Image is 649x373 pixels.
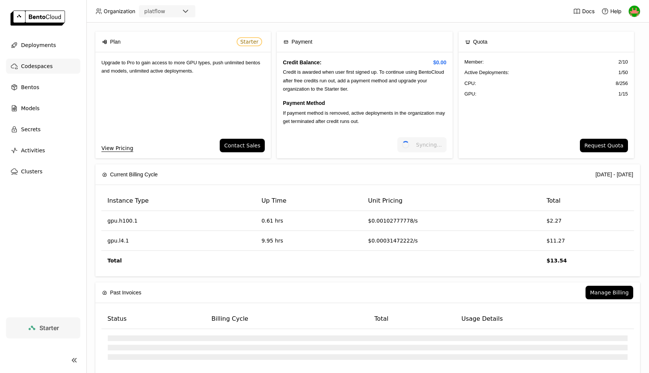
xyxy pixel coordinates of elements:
[6,143,80,158] a: Activities
[580,139,628,152] button: Request Quota
[629,6,640,17] img: You Zhou
[465,80,476,87] span: CPU:
[397,137,447,152] button: Syncing...
[21,125,41,134] span: Secrets
[362,211,540,231] td: $0.00102777778/s
[619,90,628,98] span: 1 / 15
[21,83,39,92] span: Bentos
[107,258,122,264] strong: Total
[21,62,53,71] span: Codespaces
[546,258,567,264] strong: $13.54
[595,170,633,179] div: [DATE] - [DATE]
[465,58,484,66] span: Member :
[368,309,456,329] th: Total
[601,8,622,15] div: Help
[6,164,80,179] a: Clusters
[21,146,45,155] span: Activities
[283,58,446,67] h4: Credit Balance:
[11,11,65,26] img: logo
[433,58,447,67] span: $0.00
[573,8,595,15] a: Docs
[240,39,259,45] span: Starter
[582,8,595,15] span: Docs
[616,80,628,87] span: 8 / 256
[255,211,362,231] td: 0.61 hrs
[166,8,167,15] input: Selected platflow.
[101,211,255,231] td: gpu.h100.1
[220,139,265,152] button: Contact Sales
[465,90,477,98] span: GPU:
[110,288,141,297] span: Past Invoices
[6,101,80,116] a: Models
[39,324,59,332] span: Starter
[400,140,411,150] i: loading
[110,38,121,46] span: Plan
[362,191,540,211] th: Unit Pricing
[205,309,368,329] th: Billing Cycle
[6,80,80,95] a: Bentos
[21,41,56,50] span: Deployments
[110,170,158,179] span: Current Billing Cycle
[283,99,446,107] h4: Payment Method
[255,191,362,211] th: Up Time
[101,144,133,152] a: View Pricing
[610,8,622,15] span: Help
[283,69,444,92] span: Credit is awarded when user first signed up. To continue using BentoCloud after free credits run ...
[6,122,80,137] a: Secrets
[101,309,205,329] th: Status
[473,38,488,46] span: Quota
[21,167,42,176] span: Clusters
[6,59,80,74] a: Codespaces
[101,191,255,211] th: Instance Type
[619,69,628,76] span: 1 / 50
[540,191,634,211] th: Total
[144,8,165,15] div: platflow
[540,231,634,251] td: $11.27
[283,110,445,124] span: If payment method is removed, active deployments in the organization may get terminated after cre...
[455,309,634,329] th: Usage Details
[6,38,80,53] a: Deployments
[586,286,633,299] button: Manage Billing
[465,69,509,76] span: Active Deployments :
[540,211,634,231] td: $2.27
[104,8,135,15] span: Organization
[6,317,80,338] a: Starter
[619,58,628,66] span: 2 / 10
[21,104,39,113] span: Models
[101,231,255,251] td: gpu.l4.1
[101,60,260,74] span: Upgrade to Pro to gain access to more GPU types, push unlimited bentos and models, unlimited acti...
[255,231,362,251] td: 9.95 hrs
[362,231,540,251] td: $0.00031472222/s
[291,38,312,46] span: Payment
